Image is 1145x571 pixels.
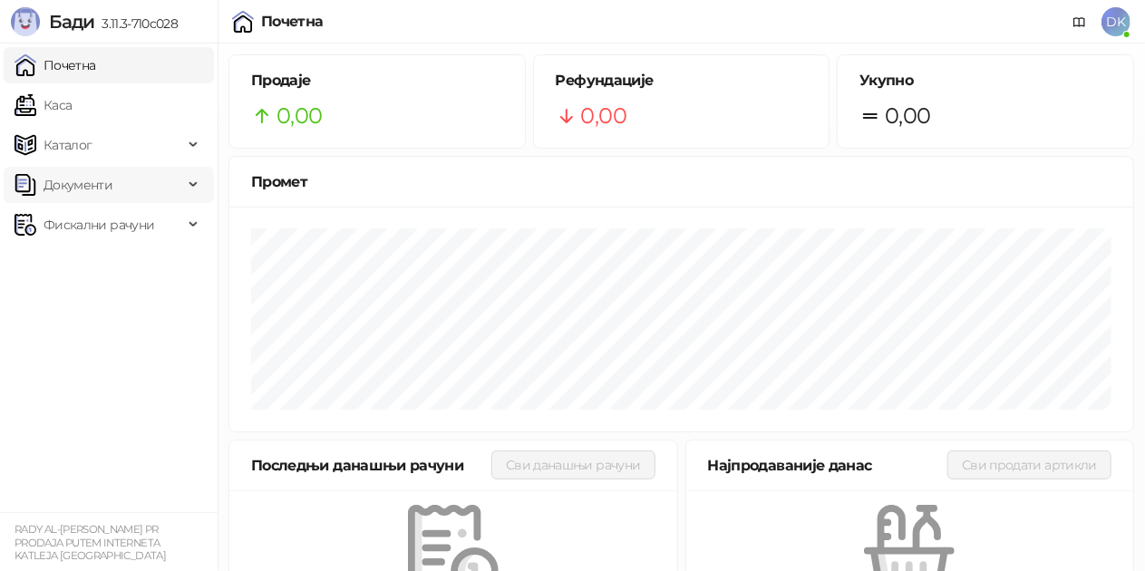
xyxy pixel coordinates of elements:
[1065,7,1094,36] a: Документација
[491,450,655,479] button: Сви данашњи рачуни
[15,87,72,123] a: Каса
[251,70,503,92] h5: Продаје
[49,11,94,33] span: Бади
[859,70,1111,92] h5: Укупно
[556,70,808,92] h5: Рефундације
[708,454,948,477] div: Најпродаваније данас
[44,207,154,243] span: Фискални рачуни
[44,127,92,163] span: Каталог
[277,99,322,133] span: 0,00
[94,15,178,32] span: 3.11.3-710c028
[15,47,96,83] a: Почетна
[251,170,1111,193] div: Промет
[261,15,324,29] div: Почетна
[947,450,1111,479] button: Сви продати артикли
[885,99,930,133] span: 0,00
[581,99,626,133] span: 0,00
[1101,7,1130,36] span: DK
[251,454,491,477] div: Последњи данашњи рачуни
[44,167,112,203] span: Документи
[15,523,166,562] small: RADY AL-[PERSON_NAME] PR PRODAJA PUTEM INTERNETA KATLEJA [GEOGRAPHIC_DATA]
[11,7,40,36] img: Logo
